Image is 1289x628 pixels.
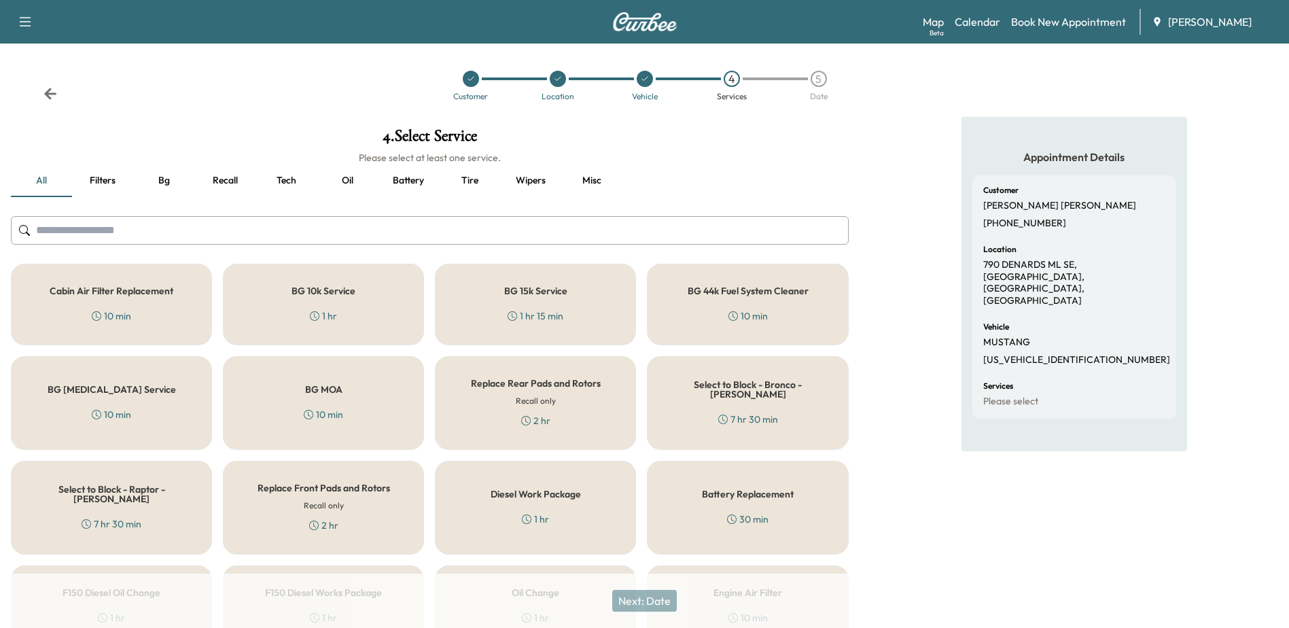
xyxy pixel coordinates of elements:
h5: Select to Block - Raptor - [PERSON_NAME] [33,485,190,504]
button: Wipers [500,164,561,197]
p: 790 DENARDS ML SE, [GEOGRAPHIC_DATA], [GEOGRAPHIC_DATA], [GEOGRAPHIC_DATA] [983,259,1165,307]
a: Calendar [955,14,1000,30]
p: [PHONE_NUMBER] [983,217,1066,230]
p: Please select [983,396,1038,408]
a: Book New Appointment [1011,14,1126,30]
div: 7 hr 30 min [718,413,778,426]
a: MapBeta [923,14,944,30]
span: [PERSON_NAME] [1168,14,1252,30]
img: Curbee Logo [612,12,677,31]
div: 1 hr [522,512,549,526]
h6: Services [983,382,1013,390]
button: Bg [133,164,194,197]
div: 10 min [92,309,131,323]
h5: Cabin Air Filter Replacement [50,286,173,296]
button: all [11,164,72,197]
h5: Appointment Details [972,150,1176,164]
h5: Replace Front Pads and Rotors [258,483,390,493]
button: Tech [255,164,317,197]
div: Back [43,87,57,101]
h1: 4 . Select Service [11,128,849,151]
div: Customer [453,92,488,101]
div: 1 hr 15 min [508,309,563,323]
h5: BG 10k Service [292,286,355,296]
h5: Replace Rear Pads and Rotors [471,379,601,388]
div: 4 [724,71,740,87]
div: 1 hr [310,309,337,323]
p: [US_VEHICLE_IDENTIFICATION_NUMBER] [983,354,1170,366]
h6: Recall only [304,500,344,512]
h5: Battery Replacement [702,489,794,499]
button: Oil [317,164,378,197]
button: Misc [561,164,622,197]
div: 7 hr 30 min [82,517,141,531]
div: 10 min [92,408,131,421]
h6: Vehicle [983,323,1009,331]
div: Services [717,92,747,101]
div: 2 hr [309,519,338,532]
div: 2 hr [521,414,550,428]
div: Location [542,92,574,101]
h6: Recall only [516,395,556,407]
h5: BG 44k Fuel System Cleaner [688,286,809,296]
h6: Please select at least one service. [11,151,849,164]
div: 30 min [727,512,769,526]
button: Recall [194,164,255,197]
div: Vehicle [632,92,658,101]
button: Tire [439,164,500,197]
button: Battery [378,164,439,197]
p: MUSTANG [983,336,1030,349]
h5: BG [MEDICAL_DATA] Service [48,385,176,394]
h5: BG 15k Service [504,286,567,296]
div: 5 [811,71,827,87]
div: Date [810,92,828,101]
h5: Diesel Work Package [491,489,581,499]
h6: Location [983,245,1017,254]
div: 10 min [728,309,768,323]
h5: BG MOA [305,385,342,394]
h6: Customer [983,186,1019,194]
div: Beta [930,28,944,38]
div: basic tabs example [11,164,849,197]
h5: Select to Block - Bronco - [PERSON_NAME] [669,380,826,399]
p: [PERSON_NAME] [PERSON_NAME] [983,200,1136,212]
button: Filters [72,164,133,197]
div: 10 min [304,408,343,421]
